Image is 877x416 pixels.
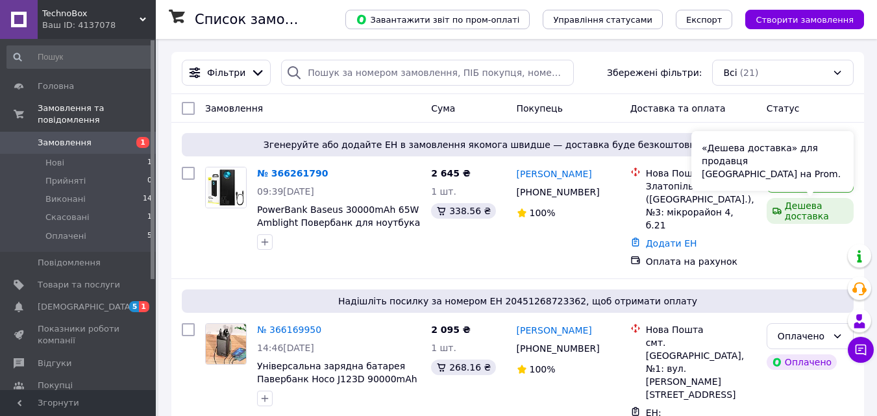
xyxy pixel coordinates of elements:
span: 100% [530,208,556,218]
a: № 366261790 [257,168,328,178]
span: Нові [45,157,64,169]
span: Створити замовлення [756,15,854,25]
a: Фото товару [205,167,247,208]
button: Експорт [676,10,733,29]
span: 14:46[DATE] [257,343,314,353]
span: 2 095 ₴ [431,324,471,335]
div: Нова Пошта [646,323,756,336]
span: Покупець [517,103,563,114]
button: Створити замовлення [745,10,864,29]
span: Замовлення та повідомлення [38,103,156,126]
div: Златопіль ([GEOGRAPHIC_DATA].), №3: мікрорайон 4, б.21 [646,180,756,232]
div: [PHONE_NUMBER] [514,183,602,201]
span: Cума [431,103,455,114]
a: Створити замовлення [732,14,864,24]
span: Повідомлення [38,257,101,269]
span: Відгуки [38,358,71,369]
span: Замовлення [205,103,263,114]
span: 5 [129,301,140,312]
span: TechnoBox [42,8,140,19]
input: Пошук за номером замовлення, ПІБ покупця, номером телефону, Email, номером накладної [281,60,574,86]
div: Дешева доставка [767,198,854,224]
span: Замовлення [38,137,92,149]
span: 2 645 ₴ [431,168,471,178]
a: PowerBank Baseus 30000mAh 65W Amblight Повербанк для ноутбука зі швидкою зарядкою + Кабель 100W в... [257,204,420,254]
button: Чат з покупцем [848,337,874,363]
div: Оплачено [767,354,837,370]
span: Фільтри [207,66,245,79]
span: Управління статусами [553,15,652,25]
div: Оплата на рахунок [646,255,756,268]
span: Статус [767,103,800,114]
span: [DEMOGRAPHIC_DATA] [38,301,134,313]
span: Доставка та оплата [630,103,726,114]
div: 338.56 ₴ [431,203,496,219]
a: Додати ЕН [646,238,697,249]
span: 1 [136,137,149,148]
span: Згенеруйте або додайте ЕН в замовлення якомога швидше — доставка буде безкоштовною для покупця [187,138,848,151]
span: Покупці [38,380,73,391]
img: Фото товару [206,167,246,208]
span: Надішліть посилку за номером ЕН 20451268723362, щоб отримати оплату [187,295,848,308]
div: Ваш ID: 4137078 [42,19,156,31]
span: Всі [723,66,737,79]
span: 1 [147,212,152,223]
span: 09:39[DATE] [257,186,314,197]
span: 14 [143,193,152,205]
span: Показники роботи компанії [38,323,120,347]
span: Скасовані [45,212,90,223]
input: Пошук [6,45,153,69]
button: Завантажити звіт по пром-оплаті [345,10,530,29]
h1: Список замовлень [195,12,327,27]
span: Збережені фільтри: [607,66,702,79]
span: 1 шт. [431,186,456,197]
span: 1 [147,157,152,169]
div: Оплачено [778,329,827,343]
span: Експорт [686,15,723,25]
span: Прийняті [45,175,86,187]
span: Головна [38,80,74,92]
a: Фото товару [205,323,247,365]
a: [PERSON_NAME] [517,324,592,337]
a: № 366169950 [257,324,321,335]
span: (21) [740,67,759,78]
span: 1 шт. [431,343,456,353]
span: 1 [139,301,149,312]
button: Управління статусами [543,10,663,29]
span: 0 [147,175,152,187]
span: Завантажити звіт по пром-оплаті [356,14,519,25]
div: 268.16 ₴ [431,360,496,375]
div: смт. [GEOGRAPHIC_DATA], №1: вул. [PERSON_NAME][STREET_ADDRESS] [646,336,756,401]
a: [PERSON_NAME] [517,167,592,180]
div: «Дешева доставка» для продавця [GEOGRAPHIC_DATA] на Prom. [691,131,854,191]
div: [PHONE_NUMBER] [514,339,602,358]
div: Нова Пошта [646,167,756,180]
span: Оплачені [45,230,86,242]
a: Універсальна зарядна батарея Павербанк Hoco J123D 90000mAh 22.5W Element PD20W+QC3.0 Чорний [257,361,417,410]
span: 100% [530,364,556,374]
img: Фото товару [206,324,246,364]
span: 5 [147,230,152,242]
span: Виконані [45,193,86,205]
span: Товари та послуги [38,279,120,291]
